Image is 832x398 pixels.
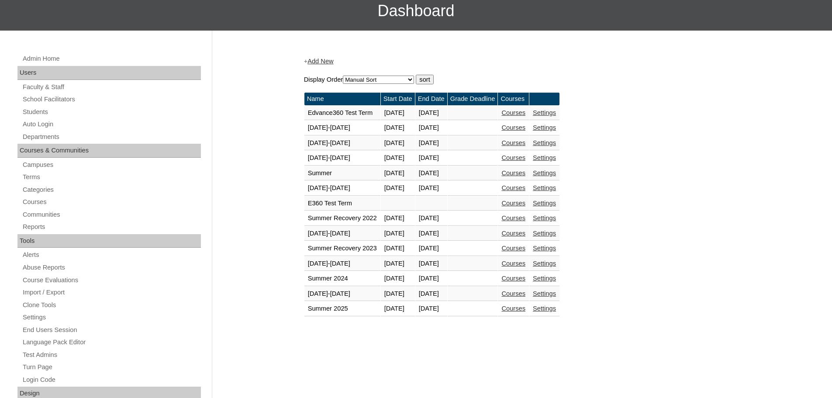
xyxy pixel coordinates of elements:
[501,290,525,297] a: Courses
[533,184,556,191] a: Settings
[381,93,415,105] td: Start Date
[448,93,498,105] td: Grade Deadline
[381,106,415,121] td: [DATE]
[17,234,201,248] div: Tools
[304,181,380,196] td: [DATE]-[DATE]
[415,121,447,135] td: [DATE]
[22,275,201,286] a: Course Evaluations
[307,58,333,65] a: Add New
[381,301,415,316] td: [DATE]
[304,301,380,316] td: Summer 2025
[533,290,556,297] a: Settings
[22,249,201,260] a: Alerts
[415,181,447,196] td: [DATE]
[304,196,380,211] td: E360 Test Term
[415,166,447,181] td: [DATE]
[415,256,447,271] td: [DATE]
[501,245,525,252] a: Courses
[304,57,736,66] div: +
[304,226,380,241] td: [DATE]-[DATE]
[415,211,447,226] td: [DATE]
[415,301,447,316] td: [DATE]
[22,132,201,142] a: Departments
[416,75,433,84] input: sort
[501,275,525,282] a: Courses
[501,215,525,221] a: Courses
[22,374,201,385] a: Login Code
[304,93,380,105] td: Name
[22,209,201,220] a: Communities
[415,241,447,256] td: [DATE]
[22,262,201,273] a: Abuse Reports
[533,200,556,207] a: Settings
[501,230,525,237] a: Courses
[22,312,201,323] a: Settings
[381,151,415,166] td: [DATE]
[533,109,556,116] a: Settings
[381,256,415,271] td: [DATE]
[501,305,525,312] a: Courses
[381,241,415,256] td: [DATE]
[22,337,201,348] a: Language Pack Editor
[22,197,201,208] a: Courses
[381,121,415,135] td: [DATE]
[304,136,380,151] td: [DATE]-[DATE]
[304,106,380,121] td: Edvance360 Test Term
[533,139,556,146] a: Settings
[533,260,556,267] a: Settings
[501,184,525,191] a: Courses
[304,241,380,256] td: Summer Recovery 2023
[304,256,380,271] td: [DATE]-[DATE]
[533,170,556,177] a: Settings
[381,181,415,196] td: [DATE]
[22,82,201,93] a: Faculty & Staff
[381,166,415,181] td: [DATE]
[22,94,201,105] a: School Facilitators
[415,287,447,301] td: [DATE]
[415,93,447,105] td: End Date
[533,275,556,282] a: Settings
[415,271,447,286] td: [DATE]
[498,93,529,105] td: Courses
[533,245,556,252] a: Settings
[415,151,447,166] td: [DATE]
[22,300,201,311] a: Clone Tools
[501,124,525,131] a: Courses
[415,106,447,121] td: [DATE]
[533,124,556,131] a: Settings
[17,66,201,80] div: Users
[501,139,525,146] a: Courses
[22,221,201,232] a: Reports
[415,136,447,151] td: [DATE]
[304,287,380,301] td: [DATE]-[DATE]
[381,287,415,301] td: [DATE]
[22,53,201,64] a: Admin Home
[381,271,415,286] td: [DATE]
[22,119,201,130] a: Auto Login
[501,260,525,267] a: Courses
[304,121,380,135] td: [DATE]-[DATE]
[22,172,201,183] a: Terms
[381,211,415,226] td: [DATE]
[533,305,556,312] a: Settings
[22,350,201,360] a: Test Admins
[22,362,201,373] a: Turn Page
[22,287,201,298] a: Import / Export
[501,200,525,207] a: Courses
[501,170,525,177] a: Courses
[22,184,201,195] a: Categories
[304,166,380,181] td: Summer
[17,144,201,158] div: Courses & Communities
[533,154,556,161] a: Settings
[304,271,380,286] td: Summer 2024
[22,107,201,118] a: Students
[381,136,415,151] td: [DATE]
[501,154,525,161] a: Courses
[304,151,380,166] td: [DATE]-[DATE]
[381,226,415,241] td: [DATE]
[533,230,556,237] a: Settings
[415,226,447,241] td: [DATE]
[501,109,525,116] a: Courses
[304,211,380,226] td: Summer Recovery 2022
[533,215,556,221] a: Settings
